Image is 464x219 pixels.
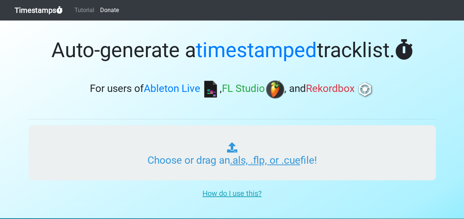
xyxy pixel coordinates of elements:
img: ableton.png [201,80,220,99]
span: FL Studio [222,83,265,95]
img: fl.png [266,80,284,99]
u: How do I use this? [202,189,262,198]
span: timestamped [196,38,317,62]
span: Ableton Live [144,83,200,95]
a: Tutorial [72,3,97,18]
h1: Auto-generate a tracklist. [29,38,436,63]
img: rb.png [356,80,374,99]
h3: For users of , , and [29,80,436,99]
a: Timestamps [15,3,63,18]
span: Rekordbox [306,83,355,95]
a: Donate [97,3,122,18]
